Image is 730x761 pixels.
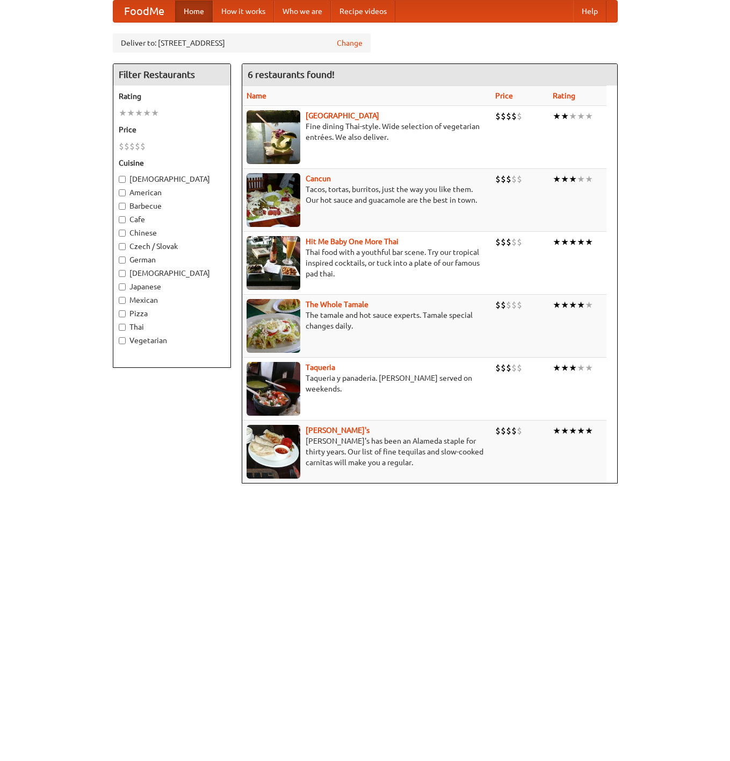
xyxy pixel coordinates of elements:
[247,299,300,353] img: wholetamale.jpg
[119,310,126,317] input: Pizza
[501,362,506,374] li: $
[561,110,569,122] li: ★
[517,236,522,248] li: $
[517,425,522,437] li: $
[585,299,593,311] li: ★
[561,362,569,374] li: ★
[247,436,487,468] p: [PERSON_NAME]'s has been an Alameda staple for thirty years. Our list of fine tequilas and slow-c...
[113,1,175,22] a: FoodMe
[569,173,577,185] li: ★
[501,110,506,122] li: $
[140,140,146,152] li: $
[553,91,575,100] a: Rating
[175,1,213,22] a: Home
[119,216,126,223] input: Cafe
[495,362,501,374] li: $
[506,299,511,311] li: $
[247,184,487,205] p: Tacos, tortas, burritos, just the way you like them. Our hot sauce and guacamole are the best in ...
[247,425,300,479] img: pedros.jpg
[119,91,225,102] h5: Rating
[306,111,379,120] a: [GEOGRAPHIC_DATA]
[247,91,266,100] a: Name
[119,295,225,305] label: Mexican
[553,173,561,185] li: ★
[119,254,225,265] label: German
[511,299,517,311] li: $
[495,173,501,185] li: $
[247,362,300,416] img: taqueria.jpg
[119,201,225,211] label: Barbecue
[151,107,159,119] li: ★
[248,69,335,80] ng-pluralize: 6 restaurants found!
[501,236,506,248] li: $
[577,110,585,122] li: ★
[517,299,522,311] li: $
[119,322,225,332] label: Thai
[119,158,225,168] h5: Cuisine
[119,174,225,184] label: [DEMOGRAPHIC_DATA]
[331,1,395,22] a: Recipe videos
[495,110,501,122] li: $
[495,425,501,437] li: $
[577,362,585,374] li: ★
[119,257,126,264] input: German
[119,308,225,319] label: Pizza
[119,337,126,344] input: Vegetarian
[553,425,561,437] li: ★
[569,425,577,437] li: ★
[585,362,593,374] li: ★
[577,425,585,437] li: ★
[306,237,399,246] a: Hit Me Baby One More Thai
[127,107,135,119] li: ★
[569,110,577,122] li: ★
[553,299,561,311] li: ★
[585,110,593,122] li: ★
[119,324,126,331] input: Thai
[113,64,230,86] h4: Filter Restaurants
[213,1,274,22] a: How it works
[247,236,300,290] img: babythai.jpg
[247,310,487,331] p: The tamale and hot sauce experts. Tamale special changes daily.
[119,124,225,135] h5: Price
[561,173,569,185] li: ★
[119,230,126,237] input: Chinese
[501,425,506,437] li: $
[143,107,151,119] li: ★
[135,107,143,119] li: ★
[573,1,606,22] a: Help
[247,121,487,143] p: Fine dining Thai-style. Wide selection of vegetarian entrées. We also deliver.
[506,236,511,248] li: $
[119,243,126,250] input: Czech / Slovak
[129,140,135,152] li: $
[506,173,511,185] li: $
[577,299,585,311] li: ★
[119,187,225,198] label: American
[119,335,225,346] label: Vegetarian
[306,174,331,183] a: Cancun
[506,362,511,374] li: $
[119,203,126,210] input: Barbecue
[119,189,126,196] input: American
[337,38,363,48] a: Change
[553,110,561,122] li: ★
[119,227,225,238] label: Chinese
[306,426,370,435] a: [PERSON_NAME]'s
[119,107,127,119] li: ★
[585,425,593,437] li: ★
[495,236,501,248] li: $
[577,236,585,248] li: ★
[561,425,569,437] li: ★
[561,236,569,248] li: ★
[119,297,126,304] input: Mexican
[119,283,126,290] input: Japanese
[274,1,331,22] a: Who we are
[124,140,129,152] li: $
[306,300,368,309] a: The Whole Tamale
[511,425,517,437] li: $
[517,110,522,122] li: $
[511,362,517,374] li: $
